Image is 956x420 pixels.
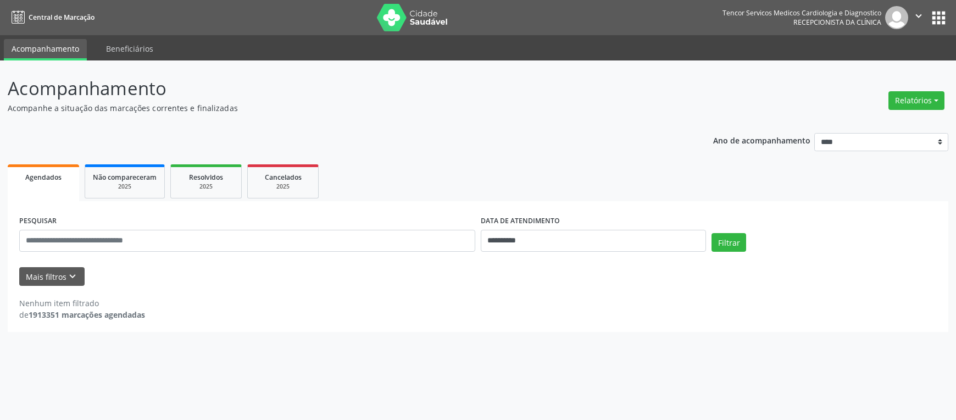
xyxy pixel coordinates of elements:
[98,39,161,58] a: Beneficiários
[8,102,666,114] p: Acompanhe a situação das marcações correntes e finalizadas
[29,310,145,320] strong: 1913351 marcações agendadas
[19,297,145,309] div: Nenhum item filtrado
[29,13,95,22] span: Central de Marcação
[265,173,302,182] span: Cancelados
[255,183,310,191] div: 2025
[929,8,948,27] button: apps
[713,133,810,147] p: Ano de acompanhamento
[481,213,560,230] label: DATA DE ATENDIMENTO
[19,213,57,230] label: PESQUISAR
[179,183,234,191] div: 2025
[8,75,666,102] p: Acompanhamento
[913,10,925,22] i: 
[93,173,157,182] span: Não compareceram
[4,39,87,60] a: Acompanhamento
[885,6,908,29] img: img
[793,18,881,27] span: Recepcionista da clínica
[722,8,881,18] div: Tencor Servicos Medicos Cardiologia e Diagnostico
[19,267,85,286] button: Mais filtroskeyboard_arrow_down
[888,91,944,110] button: Relatórios
[712,233,746,252] button: Filtrar
[908,6,929,29] button: 
[25,173,62,182] span: Agendados
[8,8,95,26] a: Central de Marcação
[19,309,145,320] div: de
[66,270,79,283] i: keyboard_arrow_down
[189,173,223,182] span: Resolvidos
[93,183,157,191] div: 2025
